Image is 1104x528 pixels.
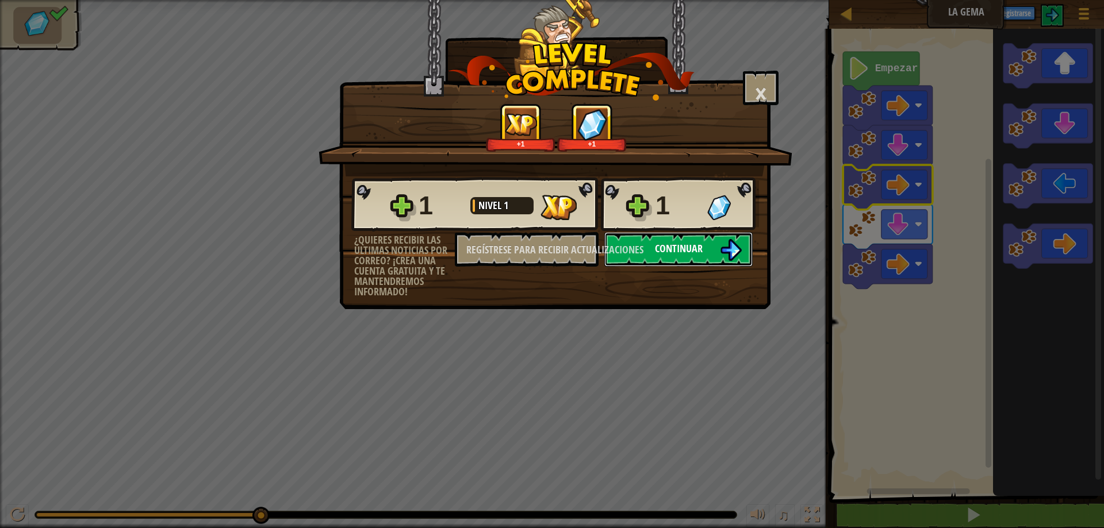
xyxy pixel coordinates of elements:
img: level_complete.png [448,43,695,101]
img: Gemas Ganadas [707,195,731,220]
font: × [754,74,767,113]
font: +1 [517,140,525,148]
font: ¿Quieres recibir las últimas noticias por correo? ¡Crea una cuenta gratuita y te mantendremos inf... [354,233,447,299]
font: Nivel [478,198,501,213]
img: XP Ganada [540,195,577,220]
img: Gemas Ganadas [577,109,607,140]
button: Regístrese para recibir actualizaciones [455,232,599,267]
img: Continuar [720,239,742,261]
img: XP Ganada [505,113,537,136]
font: 1 [419,191,433,220]
font: 1 [655,191,670,220]
font: Regístrese para recibir actualizaciones [466,242,643,257]
button: Continuar [604,232,753,267]
font: Continuar [655,241,703,256]
font: 1 [504,198,508,213]
font: +1 [588,140,596,148]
